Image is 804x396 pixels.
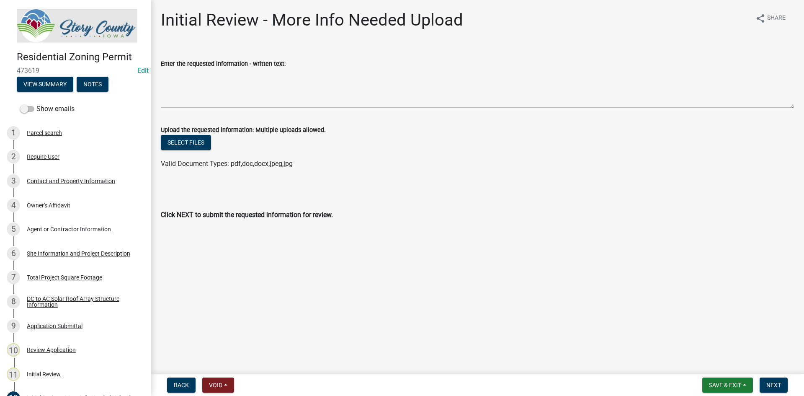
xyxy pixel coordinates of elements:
[77,81,108,88] wm-modal-confirm: Notes
[27,347,76,353] div: Review Application
[209,382,222,388] span: Void
[161,135,211,150] button: Select files
[7,223,20,236] div: 5
[27,323,82,329] div: Application Submittal
[709,382,741,388] span: Save & Exit
[702,378,753,393] button: Save & Exit
[27,178,115,184] div: Contact and Property Information
[27,202,70,208] div: Owner's Affidavit
[161,160,293,168] span: Valid Document Types: pdf,doc,docx,jpeg,jpg
[7,247,20,260] div: 6
[161,10,463,30] h1: Initial Review - More Info Needed Upload
[202,378,234,393] button: Void
[7,199,20,212] div: 4
[17,9,137,42] img: Story County, Iowa
[161,211,333,219] strong: Click NEXT to submit the requested information for review.
[137,67,149,75] a: Edit
[27,130,62,136] div: Parcel search
[7,174,20,188] div: 3
[7,271,20,284] div: 7
[167,378,196,393] button: Back
[27,154,59,160] div: Require User
[27,251,130,256] div: Site Information and Project Description
[767,13,786,23] span: Share
[17,77,73,92] button: View Summary
[77,77,108,92] button: Notes
[760,378,788,393] button: Next
[749,10,792,26] button: shareShare
[174,382,189,388] span: Back
[7,319,20,333] div: 9
[161,61,286,67] label: Enter the requested information - written text:
[7,126,20,140] div: 1
[17,67,134,75] span: 473619
[17,81,73,88] wm-modal-confirm: Summary
[137,67,149,75] wm-modal-confirm: Edit Application Number
[17,51,144,63] h4: Residential Zoning Permit
[161,127,326,133] label: Upload the requested information: Multiple uploads allowed.
[766,382,781,388] span: Next
[27,296,137,308] div: DC to AC Solar Roof Array Structure Information
[27,371,61,377] div: Initial Review
[20,104,75,114] label: Show emails
[7,368,20,381] div: 11
[7,295,20,308] div: 8
[7,150,20,163] div: 2
[7,343,20,357] div: 10
[27,226,111,232] div: Agent or Contractor Information
[755,13,765,23] i: share
[27,274,102,280] div: Total Project Square Footage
